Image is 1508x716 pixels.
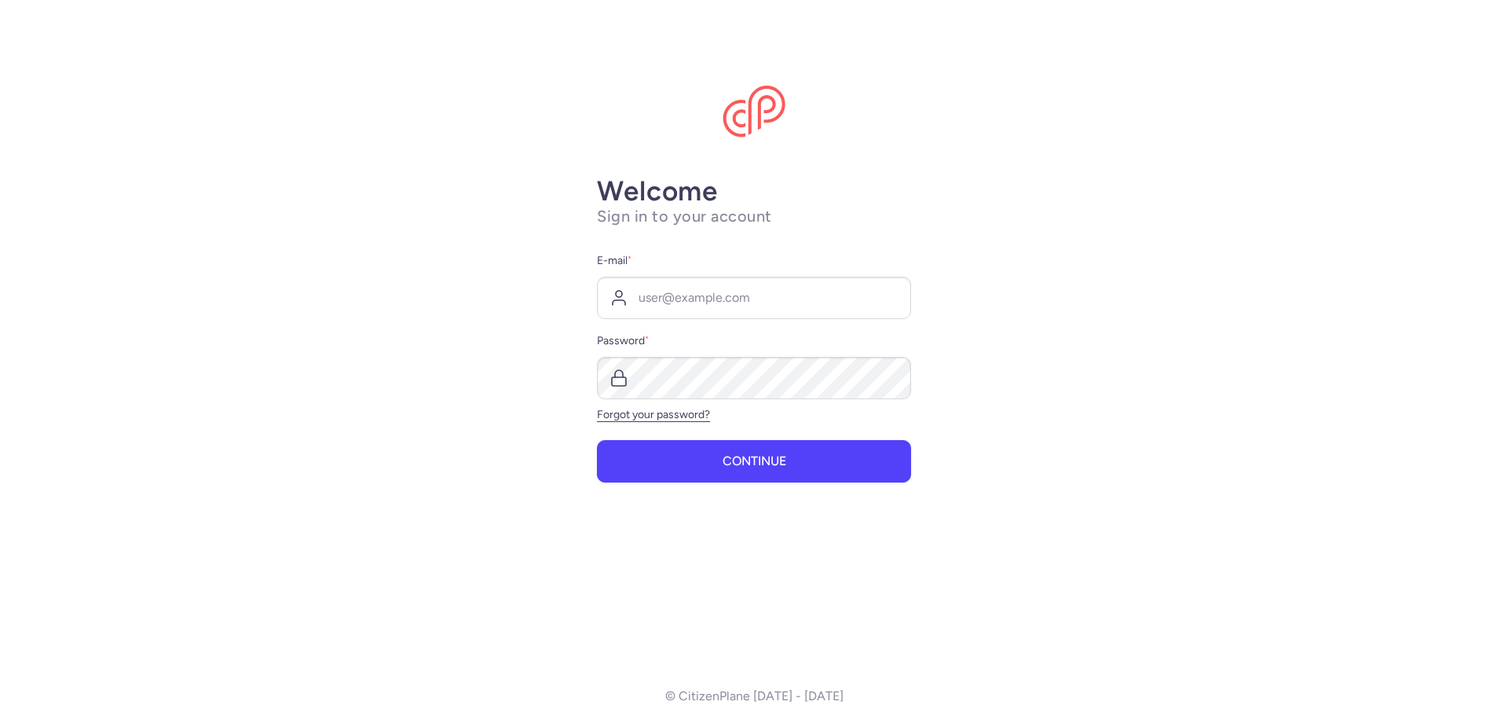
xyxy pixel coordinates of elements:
[723,454,786,468] span: Continue
[597,332,911,351] label: Password
[597,252,911,270] label: E-mail
[665,689,844,703] p: © CitizenPlane [DATE] - [DATE]
[597,207,911,226] h1: Sign in to your account
[597,174,718,207] strong: Welcome
[597,277,911,319] input: user@example.com
[597,408,710,421] a: Forgot your password?
[597,440,911,483] button: Continue
[723,86,785,138] img: CitizenPlane logo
